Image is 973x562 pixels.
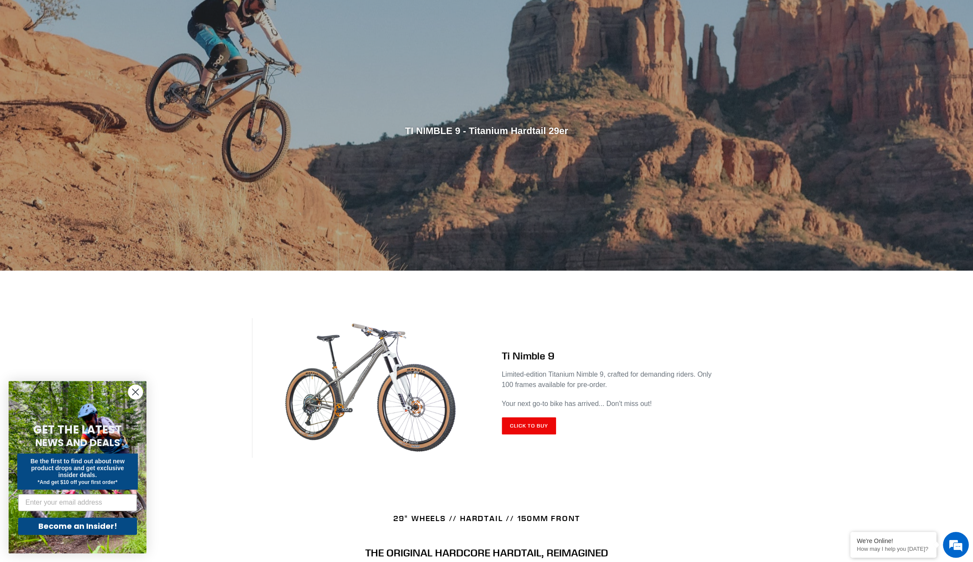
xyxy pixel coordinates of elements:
button: Become an Insider! [18,518,137,535]
input: Enter your email address [18,494,137,511]
span: NEWS AND DEALS [35,436,120,450]
h2: Ti Nimble 9 [502,350,721,362]
span: *And get $10 off your first order* [37,479,117,485]
span: GET THE LATEST [33,422,122,437]
div: Chat with us now [58,48,158,59]
div: We're Online! [857,537,930,544]
textarea: Type your message and hit 'Enter' [4,235,164,265]
p: Your next go-to bike has arrived... Don't miss out! [502,399,721,409]
img: d_696896380_company_1647369064580_696896380 [28,43,49,65]
button: Close dialog [128,384,143,400]
p: How may I help you today? [857,546,930,552]
h4: 29" WHEELS // HARDTAIL // 150MM FRONT [252,514,721,523]
span: TI NIMBLE 9 - Titanium Hardtail 29er [405,125,568,136]
p: Limited-edition Titanium Nimble 9, crafted for demanding riders. Only 100 frames available for pr... [502,369,721,390]
div: Minimize live chat window [141,4,162,25]
div: Navigation go back [9,47,22,60]
h4: THE ORIGINAL HARDCORE HARDTAIL, REIMAGINED [252,546,721,559]
span: Be the first to find out about new product drops and get exclusive insider deals. [31,458,125,478]
a: Click to Buy: TI NIMBLE 9 [502,417,556,434]
span: We're online! [50,109,119,196]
